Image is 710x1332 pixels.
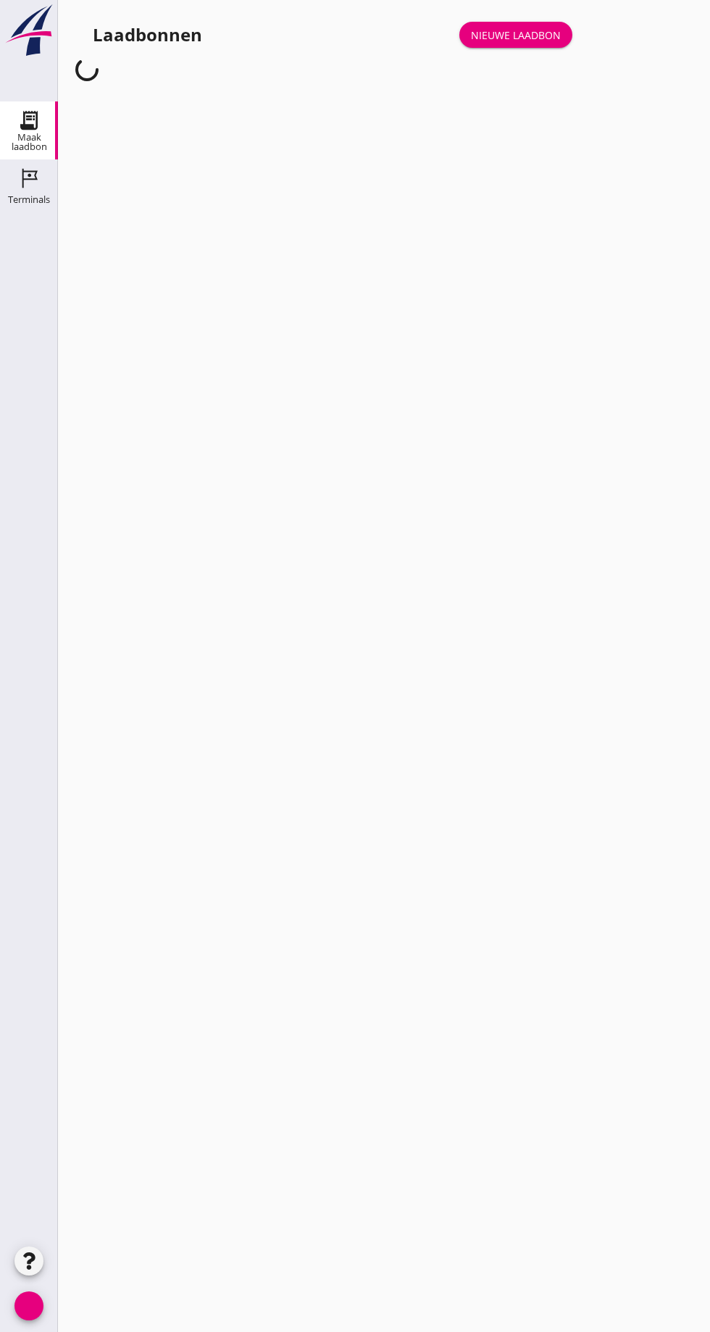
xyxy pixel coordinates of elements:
font: Nieuwe laadbon [471,28,561,42]
a: Nieuwe laadbon [459,22,572,48]
font: Maak laadbon [12,130,47,153]
font: Terminals [8,193,50,206]
font: Laadbonnen [93,22,202,46]
img: logo-small.a267ee39.svg [3,4,55,57]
